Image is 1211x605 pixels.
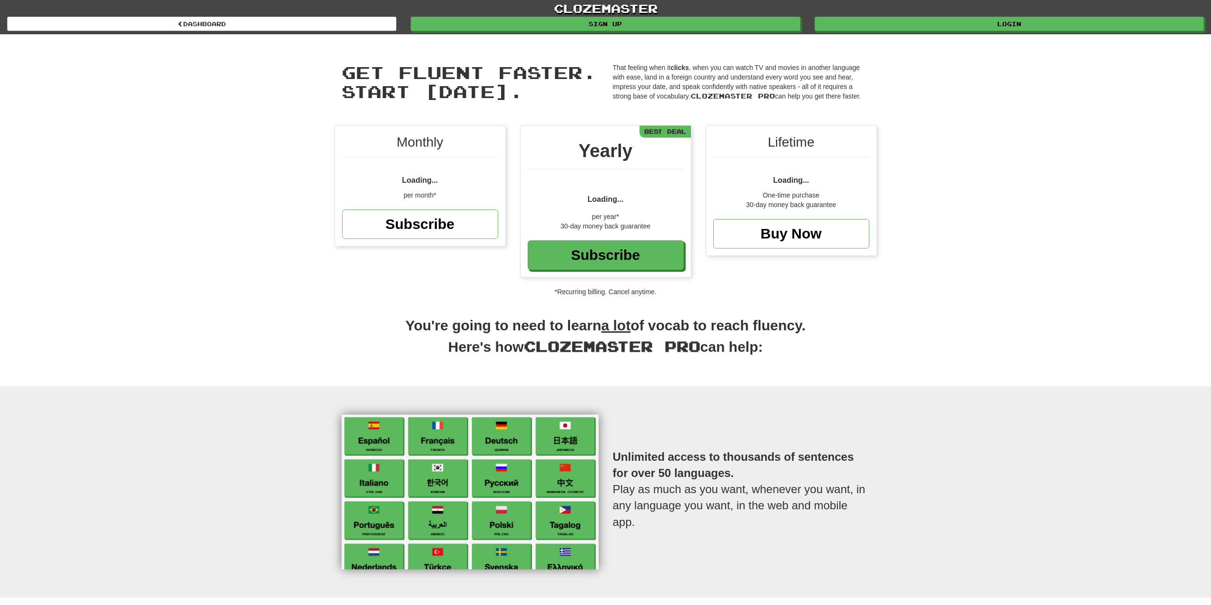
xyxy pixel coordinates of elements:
img: languages-list.png [342,415,599,569]
a: Dashboard [7,17,396,31]
div: Lifetime [713,133,869,157]
a: Login [815,17,1204,31]
div: 30-day money back guarantee [528,221,684,231]
div: Monthly [342,133,498,157]
span: Loading... [773,176,809,184]
p: That feeling when it , when you can watch TV and movies in another language with ease, land in a ... [613,63,870,101]
div: per month* [342,190,498,200]
div: Best Deal [640,126,691,138]
div: 30-day money back guarantee [713,200,869,209]
div: Yearly [528,138,684,169]
strong: Unlimited access to thousands of sentences for over 50 languages. [613,450,854,479]
a: Buy Now [713,219,869,248]
span: Loading... [588,195,624,203]
span: Loading... [402,176,438,184]
a: Subscribe [342,209,498,239]
u: a lot [601,317,631,333]
span: Get fluent faster. Start [DATE]. [342,62,597,101]
p: Play as much as you want, whenever you want, in any language you want, in the web and mobile app. [613,430,870,549]
h2: You're going to need to learn of vocab to reach fluency. Here's how can help: [335,316,877,367]
div: One-time purchase [713,190,869,200]
div: per year* [528,212,684,221]
a: Subscribe [528,240,684,270]
strong: clicks [670,64,689,71]
span: Clozemaster Pro [524,337,700,355]
a: Sign up [411,17,800,31]
span: Clozemaster Pro [690,92,775,100]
